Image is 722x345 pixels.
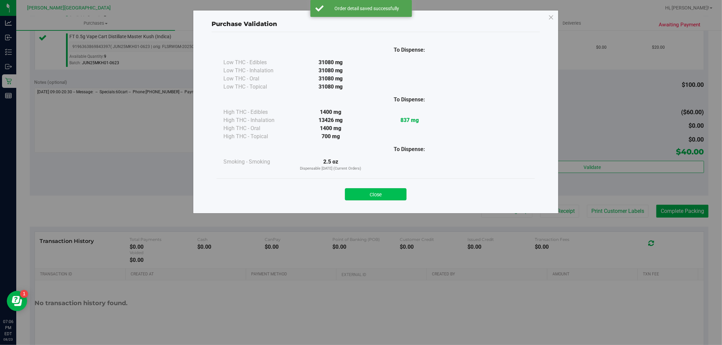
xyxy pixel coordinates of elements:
[327,5,407,12] div: Order detail saved successfully
[223,132,291,141] div: High THC - Topical
[212,20,277,28] span: Purchase Validation
[400,117,419,123] strong: 837 mg
[291,158,370,172] div: 2.5 oz
[291,124,370,132] div: 1400 mg
[223,58,291,67] div: Low THC - Edibles
[223,83,291,91] div: Low THC - Topical
[223,158,291,166] div: Smoking - Smoking
[223,75,291,83] div: Low THC - Oral
[370,145,449,153] div: To Dispense:
[223,116,291,124] div: High THC - Inhalation
[223,124,291,132] div: High THC - Oral
[291,132,370,141] div: 700 mg
[7,291,27,311] iframe: Resource center
[345,188,407,200] button: Close
[291,58,370,67] div: 31080 mg
[223,67,291,75] div: Low THC - Inhalation
[370,46,449,54] div: To Dispense:
[20,290,28,298] iframe: Resource center unread badge
[370,96,449,104] div: To Dispense:
[291,166,370,172] p: Dispensable [DATE] (Current Orders)
[291,83,370,91] div: 31080 mg
[291,116,370,124] div: 13426 mg
[223,108,291,116] div: High THC - Edibles
[291,67,370,75] div: 31080 mg
[291,75,370,83] div: 31080 mg
[291,108,370,116] div: 1400 mg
